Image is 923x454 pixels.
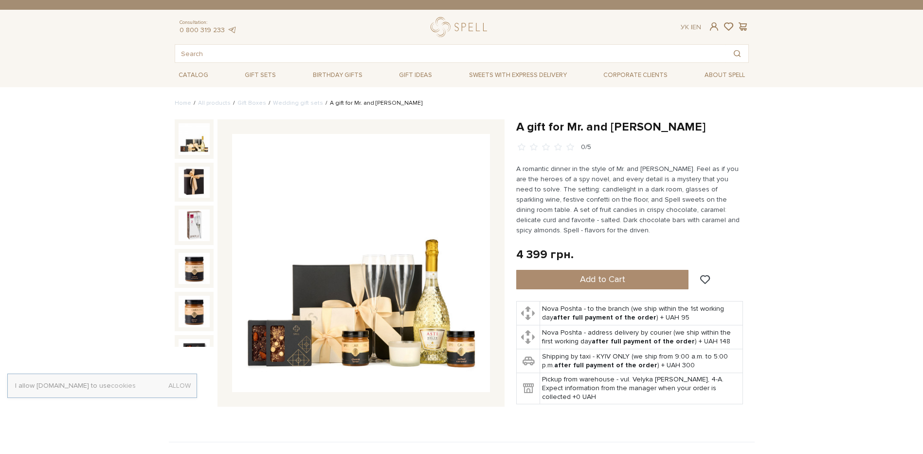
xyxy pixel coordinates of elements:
[179,209,210,241] img: A gift for Mr. and Mrs. Smith
[540,302,743,325] td: Nova Poshta - to the branch (we ship within the 1st working day ) + UAH 95
[540,373,743,404] td: Pickup from warehouse - vul. Velyka [PERSON_NAME], 4-A. Expect information from the manager when ...
[179,167,210,198] img: A gift for Mr. and Mrs. Smith
[168,381,191,390] a: Allow
[701,68,749,83] span: About Spell
[516,270,689,289] button: Add to Cart
[179,339,210,370] img: A gift for Mr. and Mrs. Smith
[227,26,237,34] a: telegram
[180,26,225,34] a: 0 800 319 233
[516,119,749,134] h1: A gift for Mr. and [PERSON_NAME]
[681,23,689,31] a: Ук
[198,99,231,107] a: All products
[726,45,748,62] button: Search
[180,19,237,26] span: Consultation:
[395,68,436,83] span: Gift ideas
[580,274,625,284] span: Add to Cart
[465,67,571,83] a: Sweets with express delivery
[516,164,744,235] p: A romantic dinner in the style of Mr. and [PERSON_NAME]. Feel as if you are the heroes of a spy n...
[516,247,574,262] div: 4 399 грн.
[540,325,743,349] td: Nova Poshta - address delivery by courier (we ship within the first working day ) + UAH 148
[111,381,136,390] a: cookies
[599,67,671,83] a: Corporate clients
[175,99,191,107] a: Home
[691,23,692,31] span: |
[175,45,726,62] input: Search
[553,313,656,322] b: after full payment of the order
[232,134,490,392] img: A gift for Mr. and Mrs. Smith
[179,253,210,284] img: A gift for Mr. and Mrs. Smith
[540,349,743,373] td: Shipping by taxi - KYIV ONLY (we ship from 9:00 a.m. to 5:00 p.m. ) + UAH 300
[592,337,695,345] b: after full payment of the order
[241,68,280,83] span: Gift sets
[581,143,591,152] div: 0/5
[273,99,323,107] a: Wedding gift sets
[8,381,197,390] div: I allow [DOMAIN_NAME] to use
[179,296,210,327] img: A gift for Mr. and Mrs. Smith
[309,68,366,83] span: Birthday gifts
[323,99,422,108] li: A gift for Mr. and [PERSON_NAME]
[179,123,210,154] img: A gift for Mr. and Mrs. Smith
[554,361,657,369] b: after full payment of the order
[237,99,266,107] a: Gift Boxes
[431,17,491,37] a: logo
[681,23,701,32] div: En
[175,68,212,83] span: Catalog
